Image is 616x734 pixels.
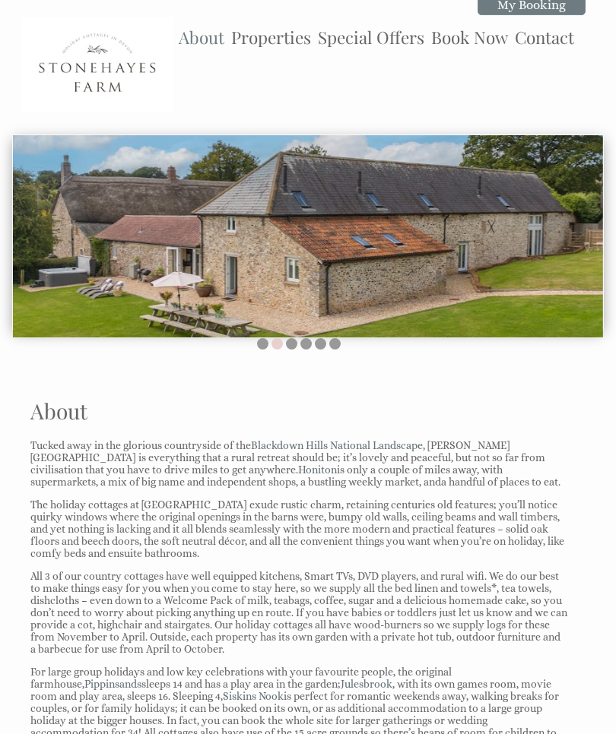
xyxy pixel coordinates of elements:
p: The holiday cottages at [GEOGRAPHIC_DATA] exude rustic charm, retaining centuries old features; y... [30,498,567,559]
a: Siskins Nook [223,690,284,702]
a: Julesbrook [341,678,392,690]
a: Book Now [431,26,508,49]
a: About [179,26,224,49]
a: Special Offers [318,26,424,49]
p: All 3 of our country cottages have well equipped kitchens, Smart TVs, DVD players, and rural wifi... [30,570,567,655]
a: Properties [231,26,311,49]
a: Honiton [298,463,337,476]
p: Tucked away in the glorious countryside of the , [PERSON_NAME][GEOGRAPHIC_DATA] is everything tha... [30,439,567,488]
a: Blackdown Hills National Landscape [251,439,423,451]
a: Pippinsands [84,678,141,690]
a: Contact [515,26,574,49]
img: Stonehayes Farm [21,17,173,112]
h1: About [30,397,567,425]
